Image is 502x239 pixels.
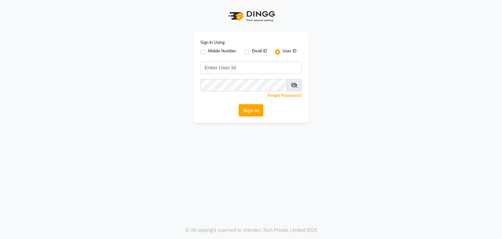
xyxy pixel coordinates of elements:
[200,79,287,91] input: Username
[239,104,263,117] button: Sign In
[283,48,296,56] label: User ID
[208,48,236,56] label: Mobile Number
[252,48,267,56] label: Email ID
[200,40,225,46] label: Sign In Using:
[268,93,302,98] a: Forgot Password?
[200,61,302,74] input: Username
[225,7,277,26] img: logo1.svg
